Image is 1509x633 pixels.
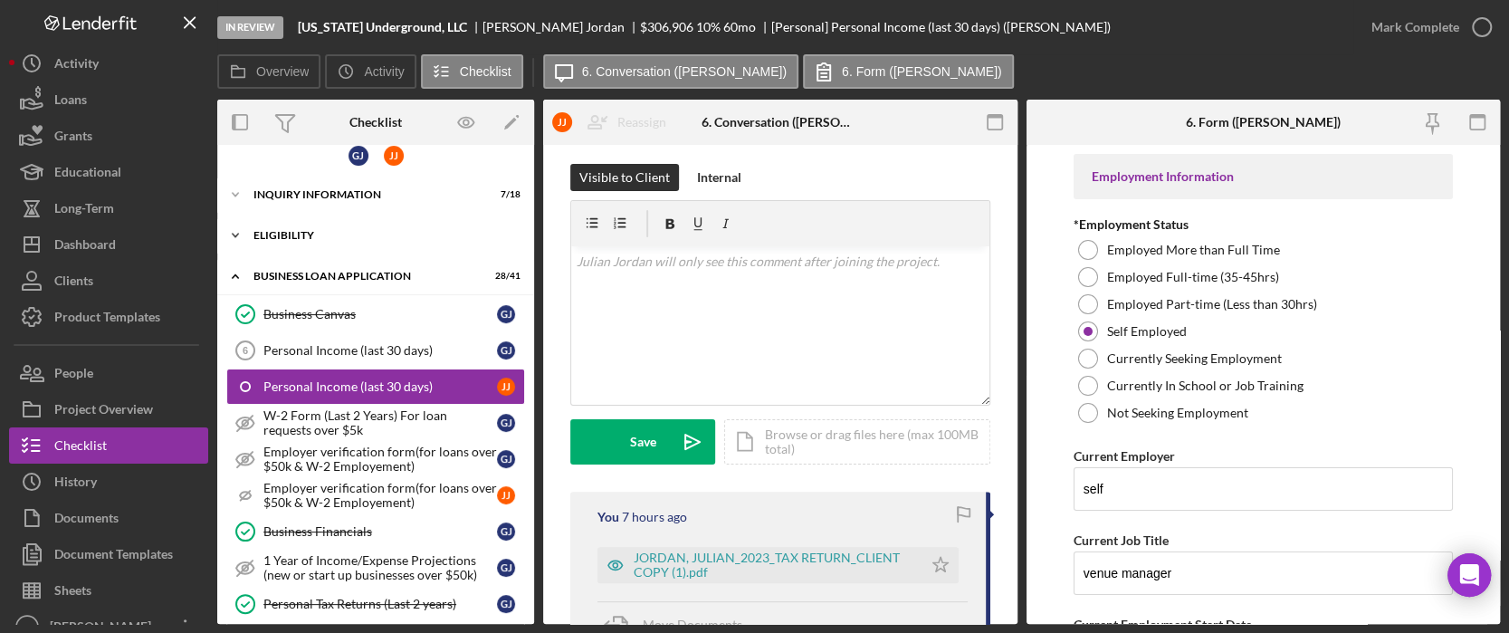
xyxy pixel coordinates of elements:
button: Project Overview [9,391,208,427]
tspan: 6 [243,345,248,356]
div: Visible to Client [579,164,670,191]
div: You [597,510,619,524]
div: 10 % [696,20,721,34]
div: Save [630,419,656,465]
div: Employment Information [1092,169,1435,184]
div: J J [552,112,572,132]
div: Educational [54,154,121,195]
button: 6. Conversation ([PERSON_NAME]) [543,54,798,89]
div: BUSINESS LOAN APPLICATION [253,271,475,282]
label: Activity [364,64,404,79]
div: People [54,355,93,396]
a: 6Personal Income (last 30 days)GJ [226,332,525,369]
a: Personal Tax Returns (Last 2 years)GJ [226,586,525,622]
button: Dashboard [9,226,208,263]
div: 6. Conversation ([PERSON_NAME]) [702,115,860,129]
a: 1 Year of Income/Expense Projections (new or start up businesses over $50k)GJ [226,550,525,586]
div: J J [384,146,404,166]
div: History [54,464,97,504]
button: Checklist [9,427,208,464]
a: Sheets [9,572,208,609]
a: Business CanvasGJ [226,296,525,332]
label: Current Employer [1074,448,1175,464]
label: Current Job Title [1074,532,1169,548]
div: W-2 Form (Last 2 Years) For loan requests over $5k [263,408,497,437]
div: Employer verification form(for loans over $50k & W-2 Employement) [263,481,497,510]
div: Business Canvas [263,307,497,321]
div: 60 mo [723,20,756,34]
button: Document Templates [9,536,208,572]
div: G J [497,341,515,360]
label: Self Employed [1107,324,1187,339]
button: Internal [688,164,750,191]
div: Personal Income (last 30 days) [263,379,497,394]
div: JORDAN, JULIAN_2023_TAX RETURN_CLIENT COPY (1).pdf [634,551,913,580]
button: Activity [325,54,415,89]
div: Project Overview [54,391,153,432]
button: History [9,464,208,500]
div: 1 Year of Income/Expense Projections (new or start up businesses over $50k) [263,553,497,582]
button: 6. Form ([PERSON_NAME]) [803,54,1014,89]
div: G J [497,523,515,541]
div: G J [497,305,515,323]
label: 6. Form ([PERSON_NAME]) [842,64,1002,79]
div: Mark Complete [1371,9,1459,45]
a: Employer verification form(for loans over $50k & W-2 Employement)JJ [226,477,525,513]
div: Business Financials [263,524,497,539]
a: Business FinancialsGJ [226,513,525,550]
label: Employed More than Full Time [1107,243,1280,257]
a: Activity [9,45,208,82]
button: Visible to Client [570,164,679,191]
div: 7 / 18 [488,189,521,200]
button: Documents [9,500,208,536]
a: Loans [9,82,208,118]
div: J J [497,378,515,396]
div: Sheets [54,572,91,613]
div: G J [497,450,515,468]
button: Product Templates [9,299,208,335]
div: Clients [54,263,93,303]
b: [US_STATE] Underground, LLC [298,20,467,34]
div: ELIGIBILITY [253,230,511,241]
div: G J [349,146,368,166]
div: INQUIRY INFORMATION [253,189,475,200]
div: [PERSON_NAME] Jordan [482,20,640,34]
div: G J [497,559,515,577]
button: Clients [9,263,208,299]
div: In Review [217,16,283,39]
a: W-2 Form (Last 2 Years) For loan requests over $5kGJ [226,405,525,441]
div: Activity [54,45,99,86]
label: Current Employment Start Date [1074,617,1252,632]
div: 28 / 41 [488,271,521,282]
div: $306,906 [640,20,693,34]
div: G J [497,414,515,432]
label: Not Seeking Employment [1107,406,1248,420]
div: Product Templates [54,299,160,340]
div: Personal Tax Returns (Last 2 years) [263,597,497,611]
label: Checklist [460,64,511,79]
button: Checklist [421,54,523,89]
div: Open Intercom Messenger [1447,553,1491,597]
button: Grants [9,118,208,154]
div: G J [497,595,515,613]
label: Employed Full-time (35-45hrs) [1107,270,1279,284]
div: Dashboard [54,226,116,267]
button: Educational [9,154,208,190]
div: Grants [54,118,92,158]
button: JJReassign [543,104,684,140]
button: Long-Term [9,190,208,226]
time: 2025-10-08 06:32 [622,510,687,524]
label: 6. Conversation ([PERSON_NAME]) [582,64,787,79]
div: Personal Income (last 30 days) [263,343,497,358]
button: Mark Complete [1353,9,1500,45]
